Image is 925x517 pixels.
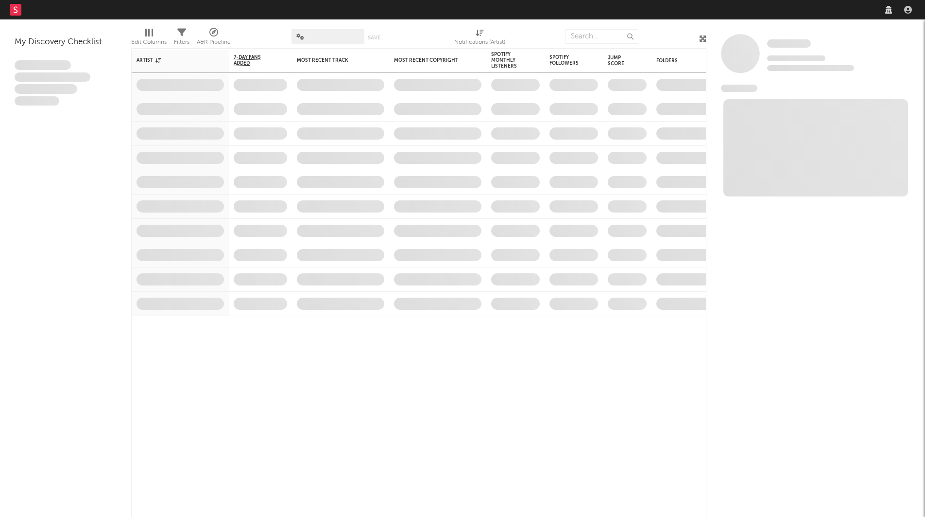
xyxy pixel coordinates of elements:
[491,52,525,69] div: Spotify Monthly Listeners
[565,29,638,44] input: Search...
[234,54,273,66] span: 7-Day Fans Added
[197,36,231,48] div: A&R Pipeline
[15,72,90,82] span: Integer aliquet in purus et
[767,39,811,48] span: Some Artist
[721,85,757,92] span: News Feed
[174,24,189,53] div: Filters
[131,36,167,48] div: Edit Columns
[15,84,77,94] span: Praesent ac interdum
[137,57,209,63] div: Artist
[767,55,825,61] span: Tracking Since: [DATE]
[394,57,467,63] div: Most Recent Copyright
[297,57,370,63] div: Most Recent Track
[454,36,505,48] div: Notifications (Artist)
[767,65,854,71] span: 0 fans last week
[767,39,811,49] a: Some Artist
[608,55,632,67] div: Jump Score
[15,36,117,48] div: My Discovery Checklist
[368,35,380,40] button: Save
[656,58,729,64] div: Folders
[131,24,167,53] div: Edit Columns
[15,60,71,70] span: Lorem ipsum dolor
[549,54,583,66] div: Spotify Followers
[454,24,505,53] div: Notifications (Artist)
[15,96,59,106] span: Aliquam viverra
[174,36,189,48] div: Filters
[197,24,231,53] div: A&R Pipeline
